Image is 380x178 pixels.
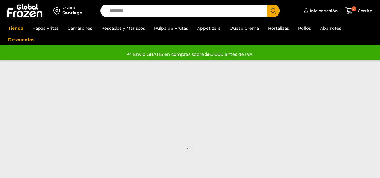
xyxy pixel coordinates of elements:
a: Hortalizas [265,23,292,34]
a: Papas Fritas [29,23,62,34]
a: Abarrotes [317,23,344,34]
span: 0 [351,6,356,11]
span: Iniciar sesión [308,8,338,14]
div: Enviar a [62,6,82,10]
a: Pollos [295,23,314,34]
button: Search button [267,5,280,17]
a: Iniciar sesión [302,5,338,17]
div: Santiago [62,10,82,16]
span: Carrito [356,8,372,14]
a: Pulpa de Frutas [151,23,191,34]
a: Appetizers [194,23,223,34]
a: Pescados y Mariscos [98,23,148,34]
a: Descuentos [5,34,37,45]
a: Camarones [65,23,95,34]
a: 0 Carrito [344,4,374,18]
a: Tienda [5,23,26,34]
a: Queso Crema [226,23,262,34]
img: address-field-icon.svg [53,6,62,16]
